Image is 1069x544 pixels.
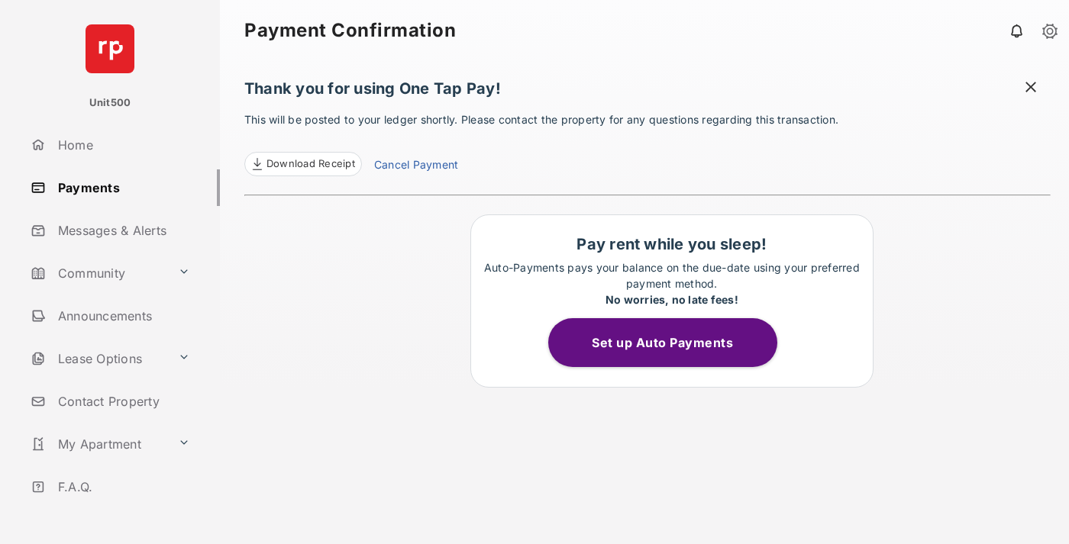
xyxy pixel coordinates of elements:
a: My Apartment [24,426,172,462]
p: This will be posted to your ledger shortly. Please contact the property for any questions regardi... [244,111,1051,176]
a: Cancel Payment [374,156,458,176]
span: Download Receipt [266,156,355,172]
div: No worries, no late fees! [479,291,865,307]
a: Announcements [24,298,220,334]
a: F.A.Q. [24,468,220,505]
a: Contact Property [24,383,220,420]
p: Auto-Payments pays your balance on the due-date using your preferred payment method. [479,259,865,307]
img: svg+xml;base64,PHN2ZyB4bWxucz0iaHR0cDovL3d3dy53My5vcmcvMjAwMC9zdmciIHdpZHRoPSI2NCIgaGVpZ2h0PSI2NC... [86,24,134,73]
strong: Payment Confirmation [244,21,456,40]
p: Unit500 [89,95,131,111]
button: Set up Auto Payments [548,318,777,367]
a: Community [24,255,172,291]
h1: Thank you for using One Tap Pay! [244,79,1051,105]
a: Payments [24,169,220,206]
h1: Pay rent while you sleep! [479,235,865,253]
a: Messages & Alerts [24,212,220,249]
a: Home [24,127,220,163]
a: Download Receipt [244,152,362,176]
a: Set up Auto Payments [548,335,796,350]
a: Lease Options [24,340,172,377]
